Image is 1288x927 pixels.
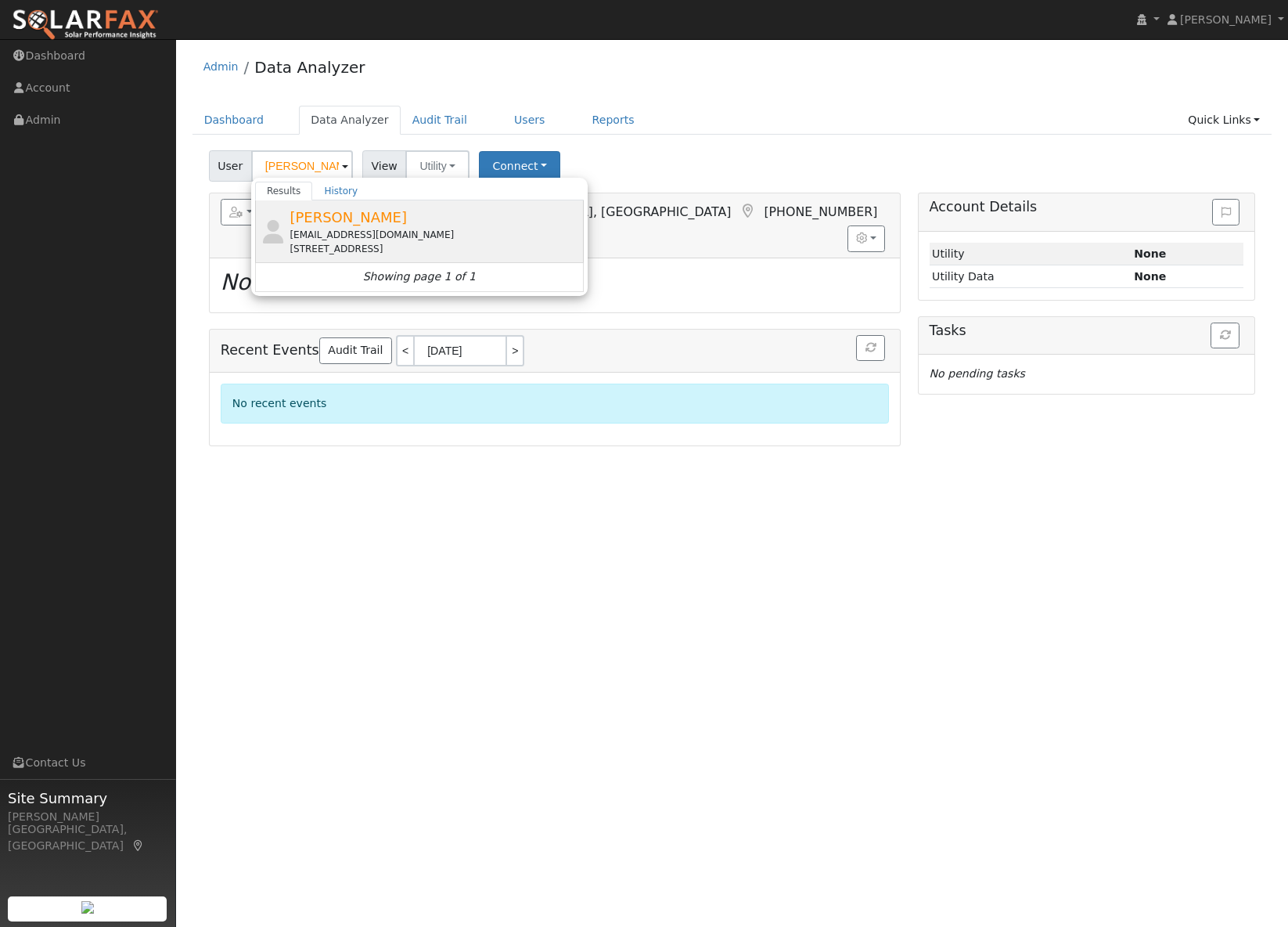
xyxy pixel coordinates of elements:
a: Results [255,182,313,200]
a: Dashboard [192,106,276,135]
span: [GEOGRAPHIC_DATA], [GEOGRAPHIC_DATA] [463,204,732,219]
a: Map [739,204,756,219]
span: View [362,150,407,182]
i: No Utility connection [221,269,451,295]
a: History [312,182,369,200]
a: Audit Trail [319,337,392,364]
a: < [396,335,413,366]
button: Issue History [1212,199,1239,225]
span: User [209,150,252,182]
span: [PERSON_NAME] [290,209,407,225]
h5: Account Details [930,199,1244,215]
div: [GEOGRAPHIC_DATA], [GEOGRAPHIC_DATA] [8,821,167,854]
input: Select a User [251,150,353,182]
a: Reports [581,106,646,135]
button: Refresh [1211,323,1239,349]
a: Admin [203,60,239,73]
a: Users [502,106,557,135]
a: Quick Links [1176,106,1272,135]
span: Site Summary [8,788,167,809]
td: Utility [930,243,1131,265]
i: No pending tasks [930,367,1025,380]
h5: Tasks [930,323,1244,339]
div: [STREET_ADDRESS] [290,242,580,256]
strong: ID: null, authorized: None [1134,247,1166,260]
span: [PERSON_NAME] [1180,13,1272,26]
img: SolarFax [12,9,159,41]
span: [PHONE_NUMBER] [764,204,877,219]
div: [PERSON_NAME] [8,809,167,825]
i: Showing page 1 of 1 [363,269,476,285]
a: > [507,335,524,366]
a: Audit Trail [401,106,479,135]
button: Utility [405,150,470,182]
td: Utility Data [930,265,1131,288]
strong: None [1134,270,1166,283]
div: No recent events [221,384,890,424]
button: Connect [479,151,560,182]
button: Refresh [856,335,885,362]
div: [EMAIL_ADDRESS][DOMAIN_NAME] [290,228,580,242]
a: Map [131,839,146,852]
a: Data Analyzer [299,106,401,135]
img: retrieve [81,901,94,914]
a: Data Analyzer [254,58,365,77]
h5: Recent Events [221,335,890,366]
